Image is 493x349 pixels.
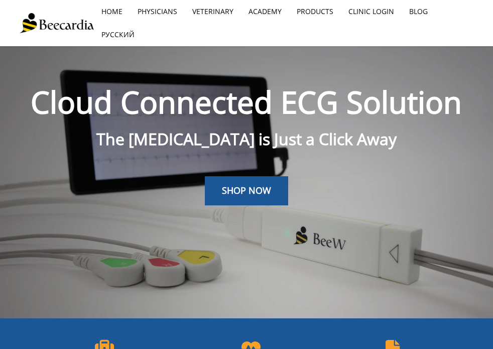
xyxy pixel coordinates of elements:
[222,184,271,196] span: SHOP NOW
[96,128,397,150] span: The [MEDICAL_DATA] is Just a Click Away
[205,176,288,205] a: SHOP NOW
[94,23,142,46] a: Русский
[20,13,93,33] img: Beecardia
[31,81,462,123] span: Cloud Connected ECG Solution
